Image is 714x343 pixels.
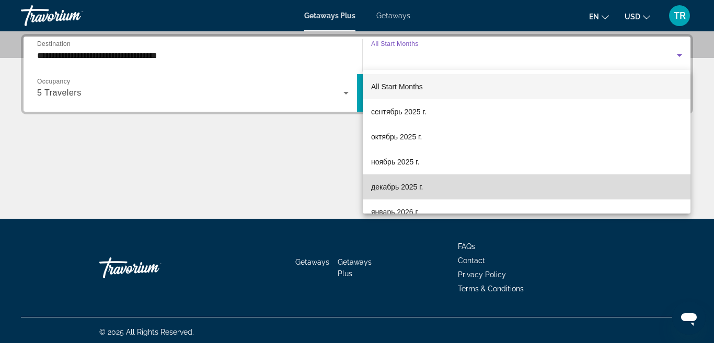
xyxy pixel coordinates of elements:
[371,82,423,91] span: All Start Months
[371,206,419,218] span: январь 2026 г.
[371,105,427,118] span: сентябрь 2025 г.
[371,181,423,193] span: декабрь 2025 г.
[672,301,706,335] iframe: Кнопка запуска окна обмена сообщениями
[371,156,419,168] span: ноябрь 2025 г.
[371,131,422,143] span: октябрь 2025 г.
